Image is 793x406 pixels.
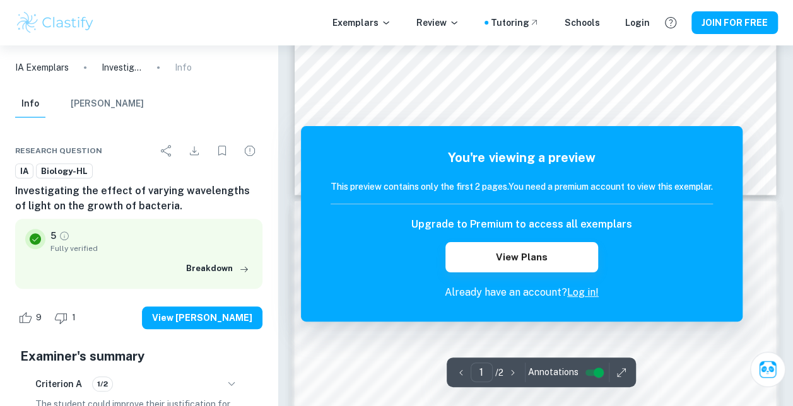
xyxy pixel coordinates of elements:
[35,377,82,391] h6: Criterion A
[495,366,503,380] p: / 2
[65,311,83,324] span: 1
[528,366,579,379] span: Annotations
[142,306,262,329] button: View [PERSON_NAME]
[50,243,252,254] span: Fully verified
[445,242,598,272] button: View Plans
[411,217,632,232] h6: Upgrade to Premium to access all exemplars
[59,230,70,241] a: Grade fully verified
[29,311,49,324] span: 9
[625,16,650,30] a: Login
[71,90,144,118] button: [PERSON_NAME]
[51,308,83,328] div: Dislike
[331,148,713,167] h5: You're viewing a preview
[16,165,33,178] span: IA
[660,12,681,33] button: Help and Feedback
[15,90,45,118] button: Info
[15,183,262,214] h6: Investigating the effect of varying wavelengths of light on the growth of bacteria.
[416,16,459,30] p: Review
[37,165,92,178] span: Biology-HL
[93,378,112,390] span: 1/2
[15,163,33,179] a: IA
[332,16,391,30] p: Exemplars
[175,61,192,74] p: Info
[565,16,600,30] a: Schools
[209,138,235,163] div: Bookmark
[237,138,262,163] div: Report issue
[50,229,56,243] p: 5
[331,180,713,194] h6: This preview contains only the first 2 pages. You need a premium account to view this exemplar.
[15,10,95,35] img: Clastify logo
[567,286,599,298] a: Log in!
[691,11,778,34] button: JOIN FOR FREE
[102,61,142,74] p: Investigating the effect of varying wavelengths of light on the growth of bacteria.
[15,308,49,328] div: Like
[182,138,207,163] div: Download
[154,138,179,163] div: Share
[750,352,785,387] button: Ask Clai
[15,61,69,74] a: IA Exemplars
[183,259,252,278] button: Breakdown
[331,285,713,300] p: Already have an account?
[20,347,257,366] h5: Examiner's summary
[36,163,93,179] a: Biology-HL
[491,16,539,30] a: Tutoring
[15,145,102,156] span: Research question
